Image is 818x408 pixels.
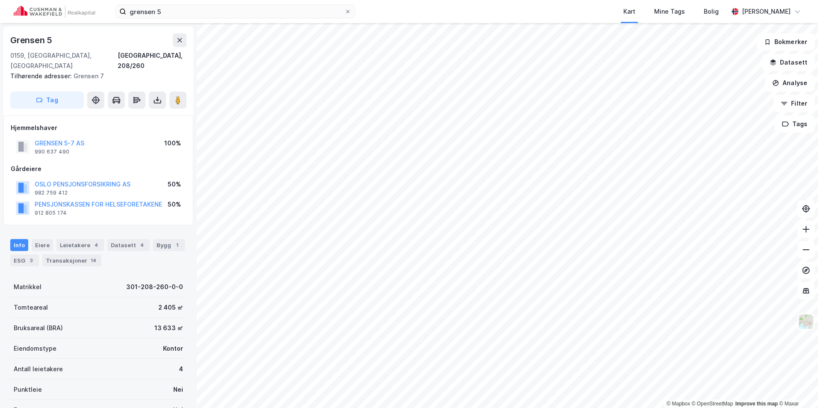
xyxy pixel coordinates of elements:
[42,254,101,266] div: Transaksjoner
[623,6,635,17] div: Kart
[153,239,185,251] div: Bygg
[179,364,183,374] div: 4
[654,6,685,17] div: Mine Tags
[173,241,181,249] div: 1
[126,5,344,18] input: Søk på adresse, matrikkel, gårdeiere, leietakere eller personer
[692,401,733,407] a: OpenStreetMap
[27,256,36,265] div: 3
[762,54,815,71] button: Datasett
[10,71,180,81] div: Grensen 7
[118,50,187,71] div: [GEOGRAPHIC_DATA], 208/260
[158,302,183,313] div: 2 405 ㎡
[164,138,181,148] div: 100%
[154,323,183,333] div: 13 633 ㎡
[163,343,183,354] div: Kontor
[774,95,815,112] button: Filter
[107,239,150,251] div: Datasett
[775,115,815,133] button: Tags
[14,282,41,292] div: Matrikkel
[14,323,63,333] div: Bruksareal (BRA)
[35,210,67,216] div: 912 805 174
[168,179,181,189] div: 50%
[10,33,54,47] div: Grensen 5
[14,364,63,374] div: Antall leietakere
[14,384,42,395] div: Punktleie
[757,33,815,50] button: Bokmerker
[14,343,56,354] div: Eiendomstype
[704,6,719,17] div: Bolig
[173,384,183,395] div: Nei
[798,313,814,330] img: Z
[742,6,791,17] div: [PERSON_NAME]
[775,367,818,408] iframe: Chat Widget
[35,148,69,155] div: 990 637 490
[14,6,95,18] img: cushman-wakefield-realkapital-logo.202ea83816669bd177139c58696a8fa1.svg
[11,164,186,174] div: Gårdeiere
[92,241,101,249] div: 4
[775,367,818,408] div: Kontrollprogram for chat
[56,239,104,251] div: Leietakere
[11,123,186,133] div: Hjemmelshaver
[32,239,53,251] div: Eiere
[138,241,146,249] div: 4
[14,302,48,313] div: Tomteareal
[35,189,68,196] div: 982 759 412
[10,72,74,80] span: Tilhørende adresser:
[10,239,28,251] div: Info
[10,92,84,109] button: Tag
[735,401,778,407] a: Improve this map
[765,74,815,92] button: Analyse
[10,254,39,266] div: ESG
[126,282,183,292] div: 301-208-260-0-0
[89,256,98,265] div: 14
[168,199,181,210] div: 50%
[667,401,690,407] a: Mapbox
[10,50,118,71] div: 0159, [GEOGRAPHIC_DATA], [GEOGRAPHIC_DATA]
